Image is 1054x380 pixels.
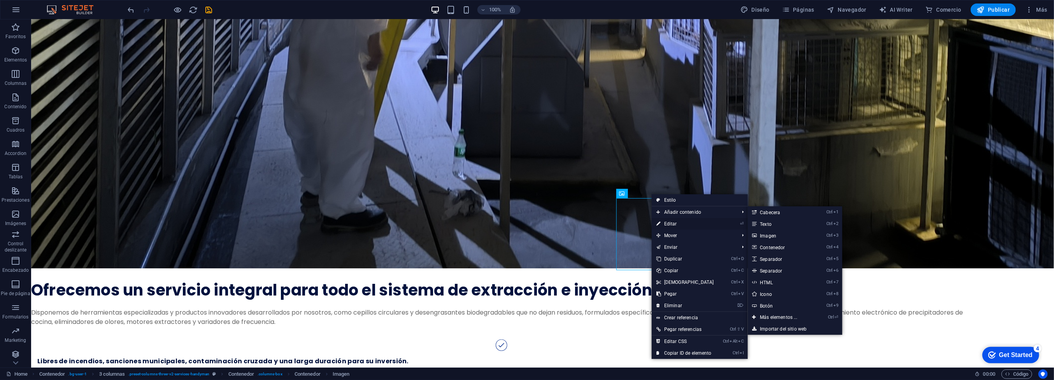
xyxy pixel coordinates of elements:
[731,291,738,296] i: Ctrl
[876,4,916,16] button: AI Writer
[826,268,833,273] i: Ctrl
[730,339,738,344] i: Alt
[5,150,26,157] p: Accordion
[228,369,254,379] span: Haz clic para seleccionar y doble clic para editar
[826,291,833,296] i: Ctrl
[730,327,736,332] i: Ctrl
[204,5,214,14] button: save
[833,256,838,261] i: 5
[58,2,65,9] div: 4
[833,303,838,308] i: 9
[925,6,961,14] span: Comercio
[9,174,23,180] p: Tablas
[39,369,350,379] nav: breadcrumb
[740,350,744,355] i: I
[828,315,834,320] i: Ctrl
[189,5,198,14] i: Volver a cargar página
[23,9,56,16] div: Get Started
[477,5,505,14] button: 100%
[748,288,813,300] a: Ctrl8Icono
[652,194,748,206] a: Estilo
[652,230,736,241] span: Mover
[737,4,773,16] div: Diseño (Ctrl+Alt+Y)
[1,290,30,297] p: Pie de página
[731,256,738,261] i: Ctrl
[7,127,25,133] p: Cuadros
[748,241,813,253] a: Ctrl4Contenedor
[833,280,838,285] i: 7
[748,253,813,265] a: Ctrl5Separador
[723,339,729,344] i: Ctrl
[731,280,738,285] i: Ctrl
[826,245,833,250] i: Ctrl
[833,291,838,296] i: 8
[652,218,719,230] a: ⏎Editar
[652,300,719,311] a: ⌦Eliminar
[833,268,838,273] i: 6
[652,347,719,359] a: CtrlICopiar ID de elemento
[212,372,216,376] i: Este elemento es un preajuste personalizable
[509,6,516,13] i: Al redimensionar, ajustar el nivel de zoom automáticamente para ajustarse al dispositivo elegido.
[989,371,990,377] span: :
[652,288,719,300] a: CtrlVPegar
[835,315,838,320] i: ⏎
[126,5,136,14] button: undo
[2,267,29,273] p: Encabezado
[733,350,739,355] i: Ctrl
[983,369,995,379] span: 00 00
[1005,369,1029,379] span: Código
[738,268,744,273] i: C
[826,233,833,238] i: Ctrl
[6,369,28,379] a: Haz clic para cancelar la selección y doble clic para abrir páginas
[748,311,813,323] a: Ctrl⏎Más elementos ...
[738,280,744,285] i: X
[5,33,26,40] p: Favoritos
[1038,369,1048,379] button: Usercentrics
[748,206,813,218] a: Ctrl1Cabecera
[748,276,813,288] a: Ctrl7HTML
[5,220,26,227] p: Imágenes
[2,197,29,203] p: Prestaciones
[879,6,913,14] span: AI Writer
[1022,4,1050,16] button: Más
[5,80,27,86] p: Columnas
[748,230,813,241] a: Ctrl3Imagen
[333,369,350,379] span: Haz clic para seleccionar y doble clic para editar
[975,369,996,379] h6: Tiempo de la sesión
[205,5,214,14] i: Guardar (Ctrl+S)
[738,339,744,344] i: C
[45,5,103,14] img: Editor Logo
[652,206,736,218] span: Añadir contenido
[922,4,965,16] button: Comercio
[128,369,210,379] span: . preset-columns-three-v2-services-handyman
[833,233,838,238] i: 3
[737,303,744,308] i: ⌦
[737,4,773,16] button: Diseño
[652,253,719,265] a: CtrlDDuplicar
[189,5,198,14] button: reload
[782,6,814,14] span: Páginas
[748,323,842,335] a: Importar del sitio web
[652,324,719,335] a: Ctrl⇧VPegar referencias
[173,5,182,14] button: Haz clic para salir del modo de previsualización y seguir editando
[826,280,833,285] i: Ctrl
[827,6,866,14] span: Navegador
[1001,369,1032,379] button: Código
[731,268,738,273] i: Ctrl
[833,221,838,226] i: 2
[652,265,719,276] a: CtrlCCopiar
[833,209,838,215] i: 1
[652,276,719,288] a: CtrlX[DEMOGRAPHIC_DATA]
[826,221,833,226] i: Ctrl
[826,209,833,215] i: Ctrl
[833,245,838,250] i: 4
[5,337,26,343] p: Marketing
[652,336,719,347] a: CtrlAltCEditar CSS
[738,291,744,296] i: V
[295,369,321,379] span: Haz clic para seleccionar y doble clic para editar
[977,6,1010,14] span: Publicar
[748,218,813,230] a: Ctrl2Texto
[99,369,125,379] span: Haz clic para seleccionar y doble clic para editar
[489,5,502,14] h6: 100%
[4,57,27,63] p: Elementos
